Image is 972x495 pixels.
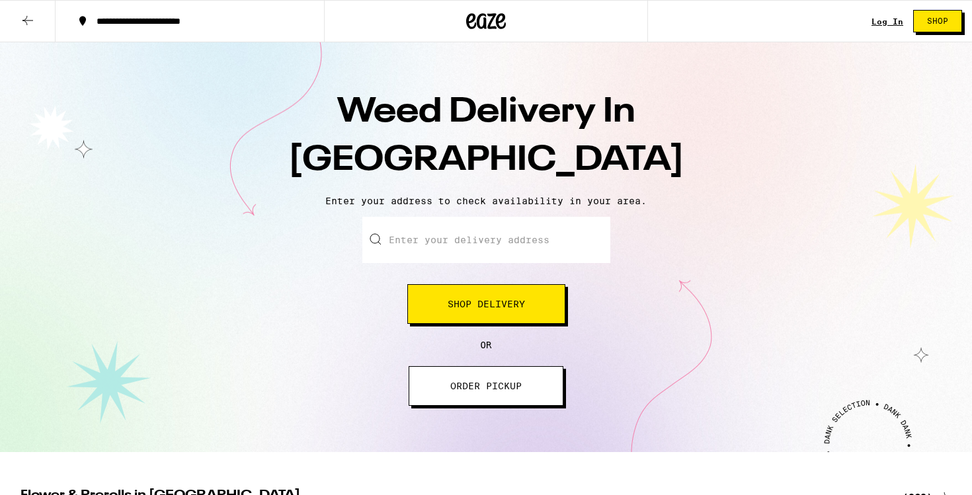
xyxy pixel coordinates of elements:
[288,143,684,178] span: [GEOGRAPHIC_DATA]
[871,17,903,26] div: Log In
[362,217,610,263] input: Enter your delivery address
[407,284,565,324] button: Shop Delivery
[450,381,522,391] span: ORDER PICKUP
[481,340,492,350] span: OR
[409,366,563,406] button: ORDER PICKUP
[927,17,948,25] span: Shop
[255,89,717,185] h1: Weed Delivery In
[913,10,962,32] button: Shop
[448,299,525,309] span: Shop Delivery
[13,196,959,206] p: Enter your address to check availability in your area.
